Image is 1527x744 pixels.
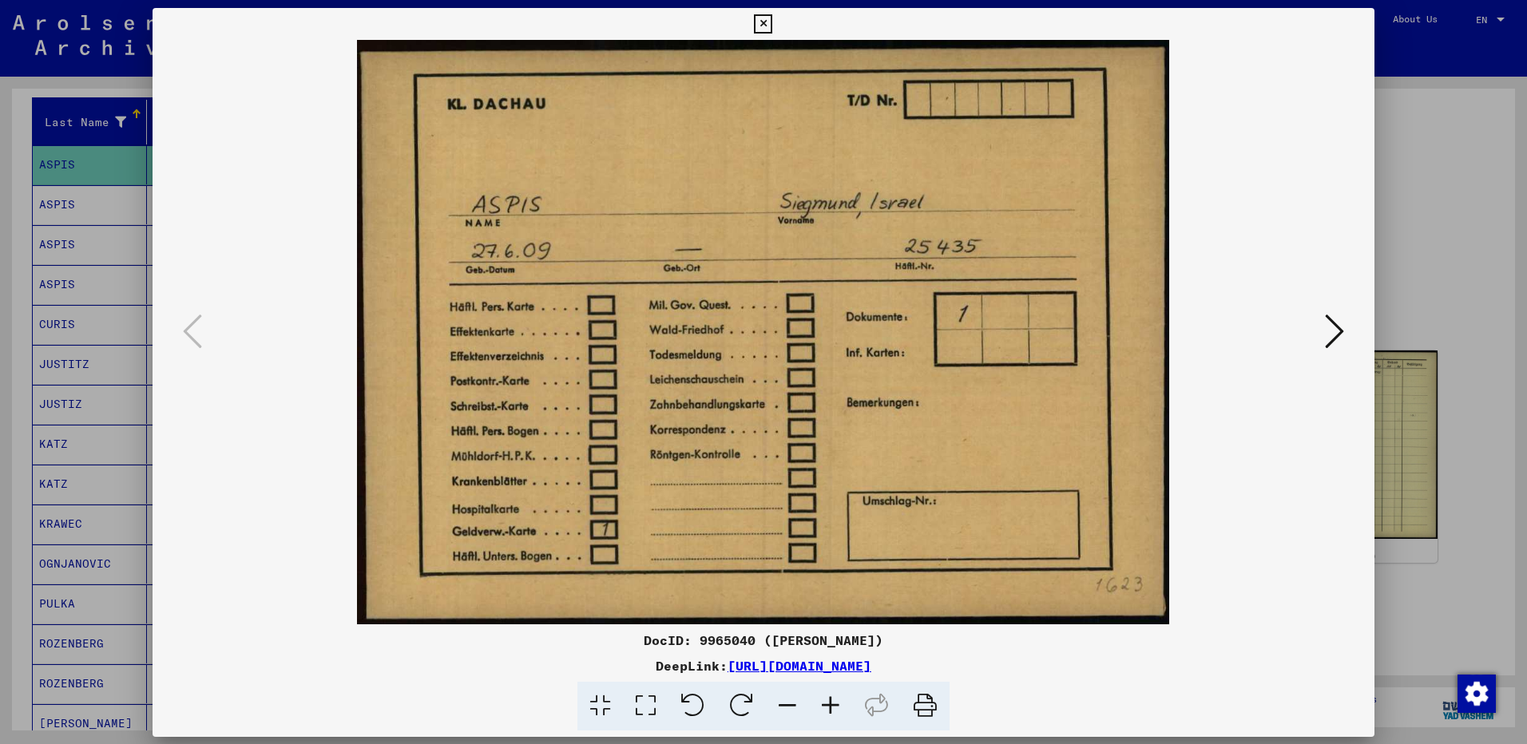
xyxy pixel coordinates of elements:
img: Zustimmung ändern [1458,675,1496,713]
div: DocID: 9965040 ([PERSON_NAME]) [153,631,1374,650]
img: 001.jpg [207,40,1320,624]
div: Zustimmung ändern [1457,674,1495,712]
a: [URL][DOMAIN_NAME] [728,658,871,674]
div: DeepLink: [153,656,1374,675]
